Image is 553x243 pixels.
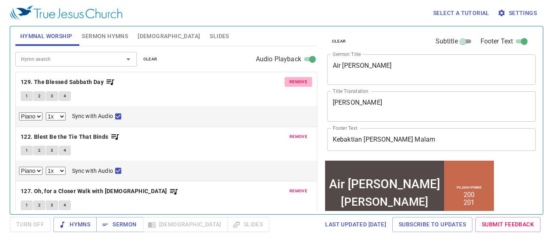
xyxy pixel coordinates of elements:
[289,78,307,86] span: remove
[433,8,489,18] span: Select a tutorial
[46,146,58,155] button: 3
[103,219,136,230] span: Sermon
[289,187,307,195] span: remove
[53,217,97,232] button: Hymns
[399,219,466,230] span: Subscribe to Updates
[256,54,301,64] span: Audio Playback
[38,147,40,154] span: 2
[21,77,115,87] button: 129. The Blessed Sabbath Day
[327,37,351,46] button: clear
[333,62,530,77] textarea: Air [PERSON_NAME]
[392,217,472,232] a: Subscribe to Updates
[26,92,28,100] span: 1
[51,202,53,209] span: 3
[59,200,71,210] button: 4
[19,112,43,120] select: Select Track
[21,146,33,155] button: 1
[285,186,312,196] button: remove
[289,133,307,140] span: remove
[59,146,71,155] button: 4
[21,91,33,101] button: 1
[46,91,58,101] button: 3
[33,146,45,155] button: 2
[72,167,113,175] span: Sync with Audio
[332,38,346,45] span: clear
[475,217,540,232] a: Submit Feedback
[96,217,143,232] button: Sermon
[20,31,72,41] span: Hymnal Worship
[430,6,493,21] button: Select a tutorial
[21,186,179,196] button: 127. Oh, for a Closer Walk with [DEMOGRAPHIC_DATA]
[38,92,40,100] span: 2
[51,92,53,100] span: 3
[38,202,40,209] span: 2
[51,147,53,154] span: 3
[10,6,122,20] img: True Jesus Church
[123,54,134,65] button: Open
[324,159,495,232] iframe: from-child
[72,112,113,120] span: Sync with Audio
[64,147,66,154] span: 4
[436,37,458,46] span: Subtitle
[322,217,389,232] a: Last updated [DATE]
[285,132,312,142] button: remove
[33,200,45,210] button: 2
[138,54,162,64] button: clear
[26,202,28,209] span: 1
[64,202,66,209] span: 4
[210,31,229,41] span: Slides
[21,132,120,142] button: 122. Blest Be the Tie That Binds
[481,37,513,46] span: Footer Text
[46,167,66,175] select: Playback Rate
[59,91,71,101] button: 4
[60,219,90,230] span: Hymns
[285,77,312,87] button: remove
[33,91,45,101] button: 2
[46,112,66,120] select: Playback Rate
[21,186,167,196] b: 127. Oh, for a Closer Walk with [DEMOGRAPHIC_DATA]
[482,219,534,230] span: Submit Feedback
[26,147,28,154] span: 1
[64,92,66,100] span: 4
[143,56,157,63] span: clear
[21,132,108,142] b: 122. Blest Be the Tie That Binds
[46,200,58,210] button: 3
[499,8,537,18] span: Settings
[19,167,43,175] select: Select Track
[21,77,104,87] b: 129. The Blessed Sabbath Day
[138,31,200,41] span: [DEMOGRAPHIC_DATA]
[325,219,386,230] span: Last updated [DATE]
[333,99,530,114] textarea: [PERSON_NAME]
[21,200,33,210] button: 1
[496,6,540,21] button: Settings
[82,31,128,41] span: Sermon Hymns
